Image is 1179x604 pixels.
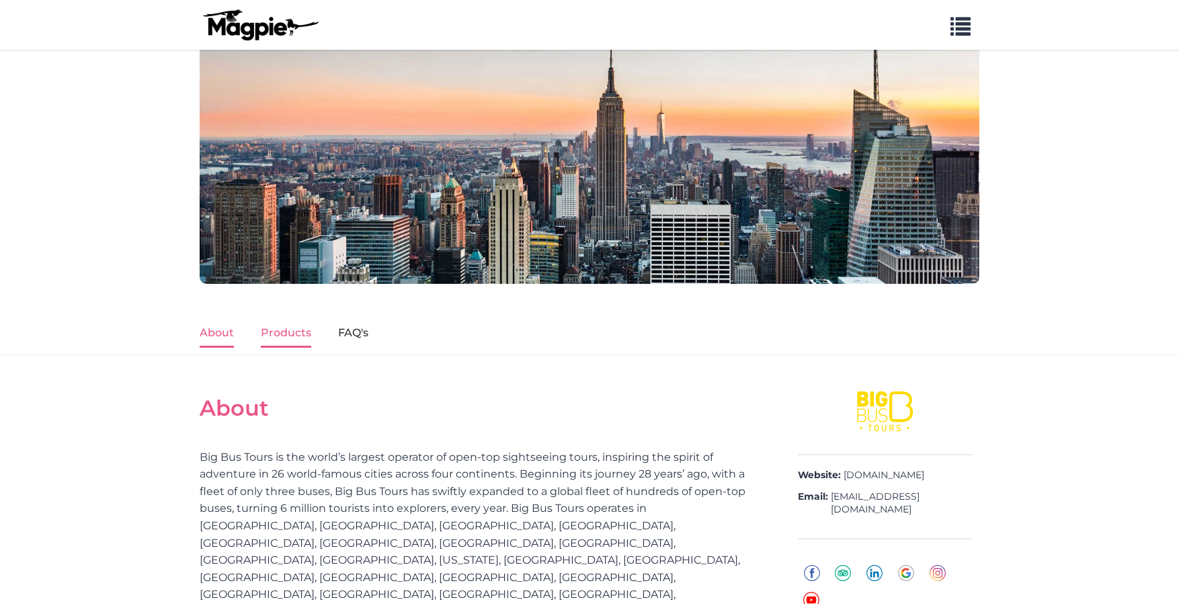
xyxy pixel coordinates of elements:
img: linkedin-round-01-4bc9326eb20f8e88ec4be7e8773b84b7.svg [866,565,883,581]
strong: Email: [798,490,828,504]
img: Big Bus Tours banner [200,24,979,284]
a: [DOMAIN_NAME] [844,469,924,482]
a: [EMAIL_ADDRESS][DOMAIN_NAME] [831,490,973,517]
img: google-round-01-4c7ae292eccd65b64cc32667544fd5c1.svg [898,565,914,581]
img: facebook-round-01-50ddc191f871d4ecdbe8252d2011563a.svg [804,565,820,581]
img: instagram-round-01-d873700d03cfe9216e9fb2676c2aa726.svg [930,565,946,581]
strong: Website: [798,469,841,482]
img: logo-ab69f6fb50320c5b225c76a69d11143b.png [200,9,321,41]
a: Products [261,319,311,348]
img: tripadvisor-round-01-385d03172616b1a1306be21ef117dde3.svg [835,565,851,581]
h2: About [200,395,764,421]
a: About [200,319,234,348]
img: Big Bus Tours logo [818,389,952,434]
a: FAQ's [338,319,368,348]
